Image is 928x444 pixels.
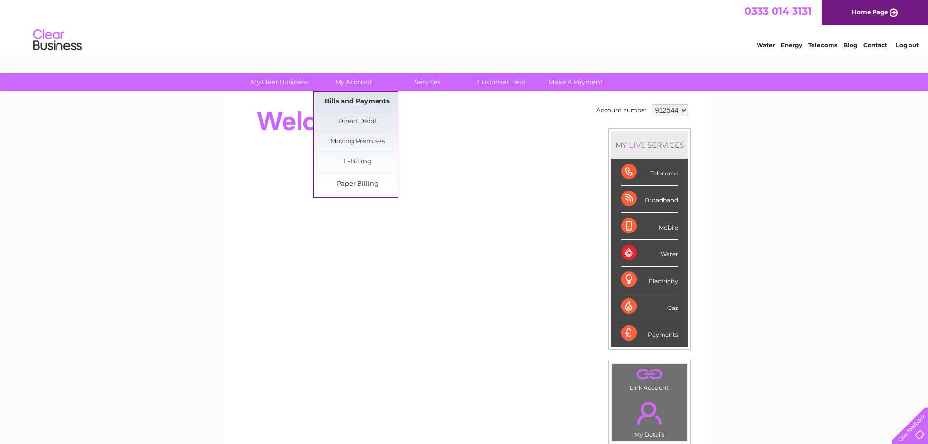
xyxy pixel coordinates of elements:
[317,112,398,132] a: Direct Debit
[615,396,684,430] a: .
[843,41,857,49] a: Blog
[621,159,678,186] div: Telecoms
[461,73,542,91] a: Customer Help
[594,102,649,118] td: Account number
[621,320,678,347] div: Payments
[611,131,688,159] div: MY SERVICES
[317,152,398,172] a: E-Billing
[621,293,678,320] div: Gas
[621,267,678,293] div: Electricity
[781,41,802,49] a: Energy
[234,5,695,47] div: Clear Business is a trading name of Verastar Limited (registered in [GEOGRAPHIC_DATA] No. 3667643...
[317,174,398,194] a: Paper Billing
[239,73,320,91] a: My Clear Business
[615,366,684,383] a: .
[612,363,687,394] td: Link Account
[387,73,468,91] a: Services
[535,73,616,91] a: Make A Payment
[317,132,398,152] a: Moving Premises
[612,393,687,441] td: My Details
[808,41,837,49] a: Telecoms
[744,5,812,17] a: 0333 014 3131
[621,240,678,267] div: Water
[627,140,647,150] div: LIVE
[313,73,394,91] a: My Account
[33,25,82,55] img: logo.png
[896,41,919,49] a: Log out
[621,213,678,240] div: Mobile
[757,41,775,49] a: Water
[317,92,398,112] a: Bills and Payments
[863,41,887,49] a: Contact
[621,186,678,212] div: Broadband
